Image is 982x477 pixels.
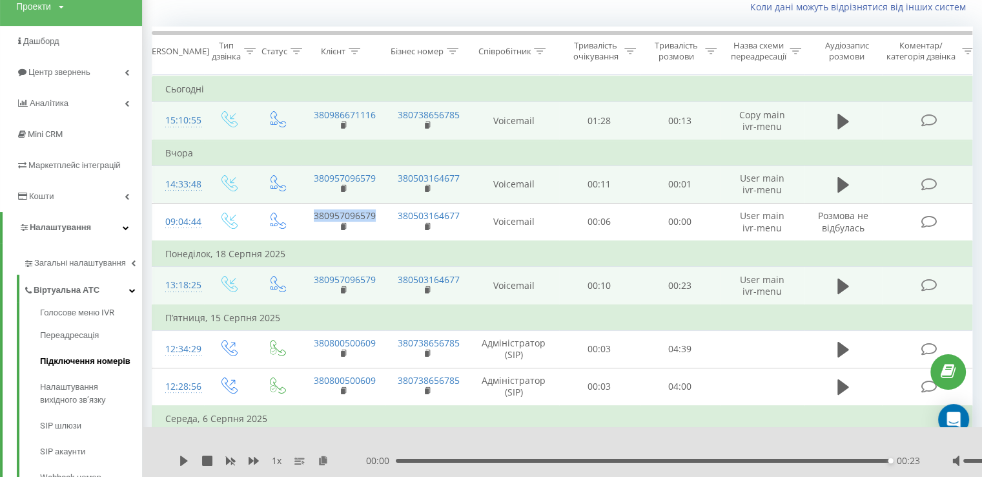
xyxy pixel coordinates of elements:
span: Аналiтика [30,98,68,108]
div: 12:28:56 [165,374,191,399]
div: Open Intercom Messenger [938,404,969,435]
div: Бізнес номер [391,46,444,57]
td: 00:11 [559,165,640,203]
td: Понеділок, 18 Серпня 2025 [152,241,979,267]
td: Voicemail [469,203,559,241]
div: Тривалість очікування [570,40,621,62]
td: П’ятниця, 15 Серпня 2025 [152,305,979,331]
td: User main ivr-menu [721,203,804,241]
td: Voicemail [469,102,559,140]
span: Центр звернень [28,67,90,77]
a: 380503164677 [398,209,460,222]
td: Voicemail [469,165,559,203]
a: 380986671116 [314,109,376,121]
a: 380503164677 [398,172,460,184]
td: 00:01 [640,165,721,203]
a: Налаштування вихідного зв’язку [40,374,142,413]
a: Голосове меню IVR [40,306,142,323]
span: 1 x [272,454,281,467]
td: 00:03 [559,330,640,368]
span: Розмова не відбулась [818,209,868,233]
span: Кошти [29,191,54,201]
a: 380957096579 [314,172,376,184]
a: 380738656785 [398,109,460,121]
td: 00:13 [640,102,721,140]
a: 380957096579 [314,273,376,286]
a: Віртуальна АТС [23,275,142,302]
td: 01:28 [559,102,640,140]
a: SIP шлюзи [40,413,142,439]
td: Адміністратор (SIP) [469,368,559,406]
td: User main ivr-menu [721,165,804,203]
a: 380503164677 [398,273,460,286]
td: Адміністратор (SIP) [469,330,559,368]
td: 00:10 [559,267,640,305]
div: Тип дзвінка [212,40,241,62]
span: Голосове меню IVR [40,306,114,319]
div: 12:34:29 [165,337,191,362]
td: Voicemail [469,267,559,305]
td: Сьогодні [152,76,979,102]
span: Маркетплейс інтеграцій [28,160,121,170]
span: 00:00 [366,454,396,467]
div: Коментар/категорія дзвінка [883,40,959,62]
a: Загальні налаштування [23,248,142,275]
td: 00:06 [559,203,640,241]
span: Mini CRM [28,129,63,139]
span: Дашборд [23,36,59,46]
span: Підключення номерів [40,355,130,368]
span: Налаштування вихідного зв’язку [40,381,136,407]
span: SIP акаунти [40,445,85,458]
div: Клієнт [321,46,345,57]
a: 380957096579 [314,209,376,222]
a: Налаштування [3,212,142,243]
div: Тривалість розмови [651,40,702,62]
span: Загальні налаштування [34,257,126,270]
td: 00:23 [640,267,721,305]
div: 13:18:25 [165,273,191,298]
td: 00:00 [640,203,721,241]
td: 04:39 [640,330,721,368]
div: [PERSON_NAME] [144,46,209,57]
a: 380800500609 [314,337,376,349]
div: Статус [261,46,287,57]
div: Співробітник [478,46,531,57]
td: Середа, 6 Серпня 2025 [152,406,979,432]
td: Вчора [152,140,979,166]
div: Accessibility label [888,458,894,463]
span: Віртуальна АТС [34,284,99,297]
td: Copy main ivr-menu [721,102,804,140]
a: 380800500609 [314,374,376,387]
td: User main ivr-menu [721,267,804,305]
div: 09:04:44 [165,209,191,235]
td: 04:00 [640,368,721,406]
div: Аудіозапис розмови [815,40,878,62]
a: Підключення номерів [40,348,142,374]
div: 14:33:48 [165,172,191,197]
a: Переадресація [40,323,142,348]
span: SIP шлюзи [40,419,81,432]
a: Коли дані можуть відрізнятися вiд інших систем [750,1,972,13]
span: 00:23 [897,454,920,467]
span: Налаштування [30,222,91,232]
a: 380738656785 [398,337,460,349]
a: SIP акаунти [40,439,142,465]
td: 00:03 [559,368,640,406]
a: 380738656785 [398,374,460,387]
div: 15:10:55 [165,108,191,133]
span: Переадресація [40,329,99,342]
div: Назва схеми переадресації [731,40,786,62]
